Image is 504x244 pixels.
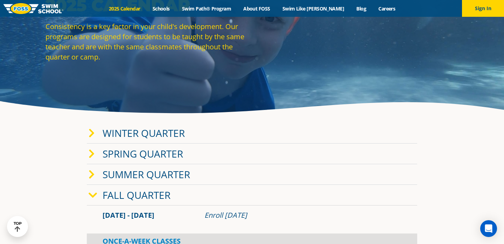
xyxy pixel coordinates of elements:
[103,210,154,220] span: [DATE] - [DATE]
[146,5,176,12] a: Schools
[103,126,185,140] a: Winter Quarter
[276,5,350,12] a: Swim Like [PERSON_NAME]
[3,3,63,14] img: FOSS Swim School Logo
[103,168,190,181] a: Summer Quarter
[176,5,237,12] a: Swim Path® Program
[103,188,170,202] a: Fall Quarter
[45,21,248,62] p: Consistency is a key factor in your child's development. Our programs are designed for students t...
[237,5,276,12] a: About FOSS
[204,210,401,220] div: Enroll [DATE]
[103,147,183,160] a: Spring Quarter
[103,5,146,12] a: 2025 Calendar
[480,220,497,237] div: Open Intercom Messenger
[350,5,372,12] a: Blog
[14,221,22,232] div: TOP
[372,5,401,12] a: Careers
